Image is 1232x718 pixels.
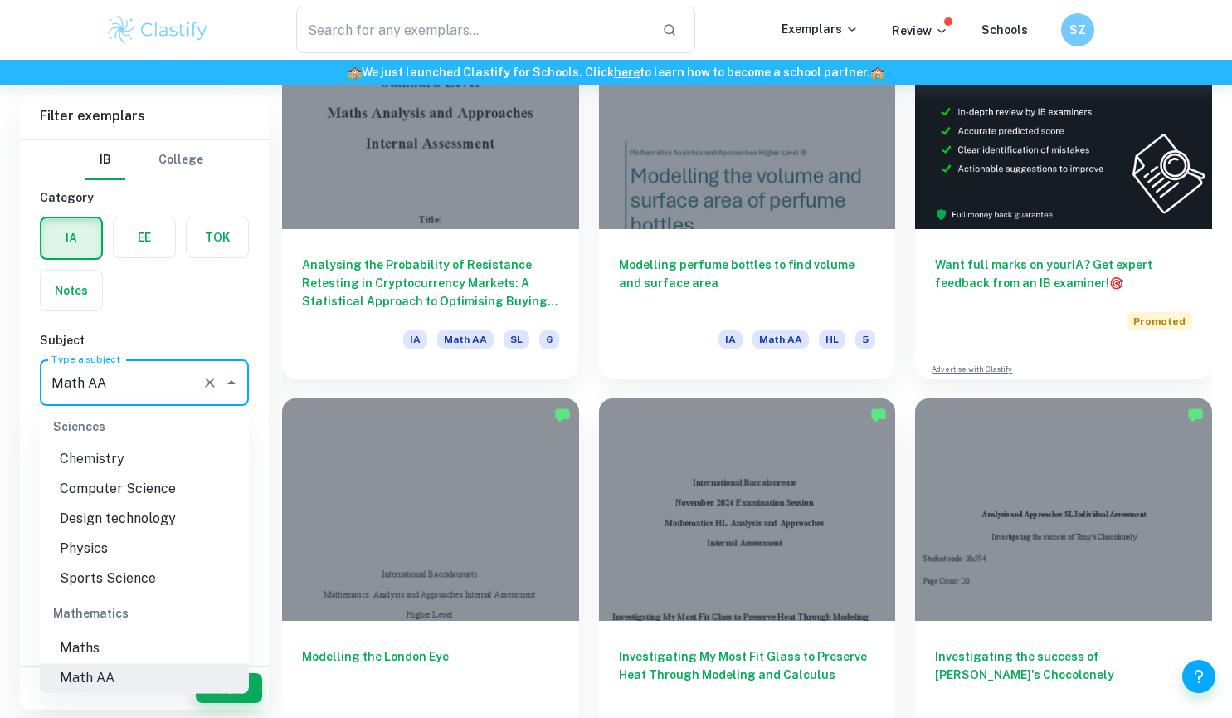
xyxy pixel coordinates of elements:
li: Computer Science [40,475,249,505]
img: Marked [1187,407,1204,423]
span: SL [504,330,529,349]
a: Want full marks on yourIA? Get expert feedback from an IB examiner!PromotedAdvertise with Clastify [915,7,1212,379]
span: 🎯 [1109,276,1123,290]
h6: Category [40,188,249,207]
a: Analysing the Probability of Resistance Retesting in Cryptocurrency Markets: A Statistical Approa... [282,7,579,379]
span: 🏫 [870,66,884,79]
li: Physics [40,535,249,564]
div: Mathematics [40,594,249,634]
li: Design technology [40,505,249,535]
h6: Investigating My Most Fit Glass to Preserve Heat Through Modeling and Calculus [619,647,876,702]
span: IA [403,330,427,349]
a: here [614,66,640,79]
h6: Filter exemplars [20,93,269,139]
img: Clastify logo [105,13,211,46]
h6: Modelling the London Eye [302,647,559,702]
li: Sports Science [40,564,249,594]
img: Marked [870,407,887,423]
a: Advertise with Clastify [932,364,1012,375]
span: 🏫 [348,66,362,79]
h6: Subject [40,331,249,349]
button: IB [85,140,125,180]
button: TOK [187,217,248,257]
h6: Analysing the Probability of Resistance Retesting in Cryptocurrency Markets: A Statistical Approa... [302,256,559,310]
button: College [158,140,203,180]
div: Filter type choice [85,140,203,180]
img: Marked [554,407,571,423]
label: Type a subject [51,352,120,366]
button: Notes [41,271,102,310]
button: EE [114,217,175,257]
h6: Investigating the success of [PERSON_NAME]'s Chocolonely [935,647,1192,702]
a: Modelling perfume bottles to find volume and surface areaIAMath AAHL5 [599,7,896,379]
h6: SZ [1068,21,1087,39]
p: Review [892,22,948,40]
li: Math AA [40,664,249,694]
a: Schools [981,23,1028,37]
button: Clear [198,371,222,394]
span: IA [718,330,743,349]
span: Promoted [1127,312,1192,330]
span: Math AA [437,330,494,349]
h6: We just launched Clastify for Schools. Click to learn how to become a school partner. [3,63,1229,81]
h6: Modelling perfume bottles to find volume and surface area [619,256,876,310]
span: 6 [539,330,559,349]
li: Chemistry [40,445,249,475]
span: 5 [855,330,875,349]
input: Search for any exemplars... [296,7,650,53]
button: Close [220,371,243,394]
h6: Want full marks on your IA ? Get expert feedback from an IB examiner! [935,256,1192,292]
span: HL [819,330,845,349]
button: IA [41,218,101,258]
button: SZ [1061,13,1094,46]
button: Help and Feedback [1182,660,1215,693]
img: Thumbnail [915,7,1212,229]
p: Exemplars [782,20,859,38]
li: Maths [40,634,249,664]
div: Sciences [40,407,249,447]
span: Math AA [752,330,809,349]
